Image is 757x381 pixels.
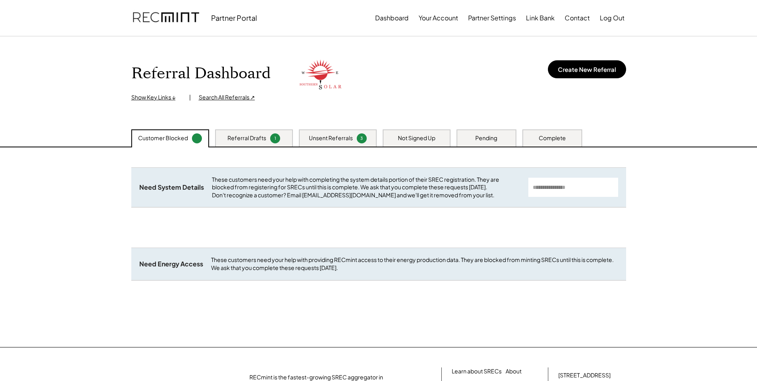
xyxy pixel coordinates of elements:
[558,371,611,379] div: [STREET_ADDRESS]
[468,10,516,26] button: Partner Settings
[548,60,626,78] button: Create New Referral
[398,134,435,142] div: Not Signed Up
[131,93,181,101] div: Show Key Links ↓
[565,10,590,26] button: Contact
[139,260,203,268] div: Need Energy Access
[212,176,520,199] div: These customers need your help with completing the system details portion of their SREC registrat...
[539,134,566,142] div: Complete
[189,93,191,101] div: |
[199,93,255,101] div: Search All Referrals ↗
[133,4,199,32] img: recmint-logotype%403x.png
[309,134,353,142] div: Unsent Referrals
[211,256,618,272] div: These customers need your help with providing RECmint access to their energy production data. The...
[452,367,502,375] a: Learn about SRECs
[506,367,522,375] a: About
[526,10,555,26] button: Link Bank
[419,10,458,26] button: Your Account
[138,134,188,142] div: Customer Blocked
[271,135,279,141] div: 1
[131,64,271,83] h1: Referral Dashboard
[475,134,497,142] div: Pending
[227,134,266,142] div: Referral Drafts
[298,56,342,91] img: southern-solar.png
[358,135,366,141] div: 3
[139,183,204,192] div: Need System Details
[600,10,625,26] button: Log Out
[211,13,257,22] div: Partner Portal
[375,10,409,26] button: Dashboard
